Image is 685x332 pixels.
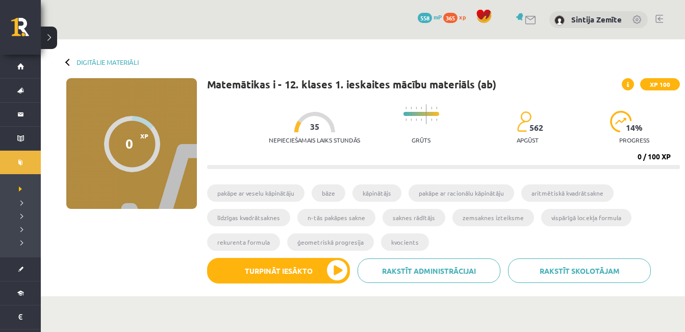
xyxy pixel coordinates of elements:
[443,13,458,23] span: 365
[383,209,445,226] li: saknes rādītājs
[140,132,148,139] span: XP
[640,78,680,90] span: XP 100
[452,209,534,226] li: zemsaknes izteiksme
[421,118,422,121] img: icon-short-line-57e1e144782c952c97e751825c79c345078a6d821885a25fce030b3d8c18986b.svg
[11,18,41,43] a: Rīgas 1. Tālmācības vidusskola
[431,118,432,121] img: icon-short-line-57e1e144782c952c97e751825c79c345078a6d821885a25fce030b3d8c18986b.svg
[358,258,500,283] a: Rakstīt administrācijai
[554,15,565,26] img: Sintija Zemīte
[418,13,442,21] a: 558 mP
[517,136,539,144] p: apgūst
[619,136,649,144] p: progress
[436,118,437,121] img: icon-short-line-57e1e144782c952c97e751825c79c345078a6d821885a25fce030b3d8c18986b.svg
[418,13,432,23] span: 558
[207,258,350,283] button: Turpināt iesākto
[207,209,290,226] li: līdzīgas kvadrātsaknes
[310,122,319,131] span: 35
[529,123,543,132] span: 562
[287,233,374,251] li: ģeometriskā progresija
[508,258,651,283] a: Rakstīt skolotājam
[416,107,417,109] img: icon-short-line-57e1e144782c952c97e751825c79c345078a6d821885a25fce030b3d8c18986b.svg
[409,184,514,202] li: pakāpe ar racionālu kāpinātāju
[431,107,432,109] img: icon-short-line-57e1e144782c952c97e751825c79c345078a6d821885a25fce030b3d8c18986b.svg
[352,184,401,202] li: kāpinātājs
[434,13,442,21] span: mP
[269,136,360,144] p: Nepieciešamais laiks stundās
[125,136,133,151] div: 0
[207,78,496,90] h1: Matemātikas i - 12. klases 1. ieskaites mācību materiāls (ab)
[207,233,280,251] li: rekurenta formula
[411,118,412,121] img: icon-short-line-57e1e144782c952c97e751825c79c345078a6d821885a25fce030b3d8c18986b.svg
[412,136,430,144] p: Grūts
[405,118,407,121] img: icon-short-line-57e1e144782c952c97e751825c79c345078a6d821885a25fce030b3d8c18986b.svg
[610,111,632,132] img: icon-progress-161ccf0a02000e728c5f80fcf4c31c7af3da0e1684b2b1d7c360e028c24a22f1.svg
[381,233,429,251] li: kvocients
[459,13,466,21] span: xp
[416,118,417,121] img: icon-short-line-57e1e144782c952c97e751825c79c345078a6d821885a25fce030b3d8c18986b.svg
[207,184,305,202] li: pakāpe ar veselu kāpinātāju
[517,111,531,132] img: students-c634bb4e5e11cddfef0936a35e636f08e4e9abd3cc4e673bd6f9a4125e45ecb1.svg
[411,107,412,109] img: icon-short-line-57e1e144782c952c97e751825c79c345078a6d821885a25fce030b3d8c18986b.svg
[297,209,375,226] li: n-tās pakāpes sakne
[436,107,437,109] img: icon-short-line-57e1e144782c952c97e751825c79c345078a6d821885a25fce030b3d8c18986b.svg
[405,107,407,109] img: icon-short-line-57e1e144782c952c97e751825c79c345078a6d821885a25fce030b3d8c18986b.svg
[626,123,643,132] span: 14 %
[521,184,614,202] li: aritmētiskā kvadrātsakne
[421,107,422,109] img: icon-short-line-57e1e144782c952c97e751825c79c345078a6d821885a25fce030b3d8c18986b.svg
[541,209,631,226] li: vispārīgā locekļa formula
[426,104,427,124] img: icon-long-line-d9ea69661e0d244f92f715978eff75569469978d946b2353a9bb055b3ed8787d.svg
[77,58,139,66] a: Digitālie materiāli
[443,13,471,21] a: 365 xp
[571,14,622,25] a: Sintija Zemīte
[312,184,345,202] li: bāze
